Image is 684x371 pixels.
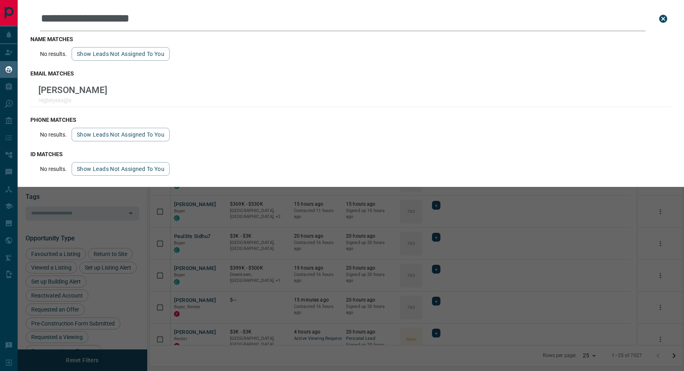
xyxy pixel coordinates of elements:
p: regbeyexx@x [38,97,107,103]
h3: name matches [30,36,671,42]
button: show leads not assigned to you [72,47,170,61]
p: No results. [40,51,67,57]
button: close search bar [655,11,671,27]
button: show leads not assigned to you [72,128,170,141]
p: No results. [40,166,67,172]
h3: id matches [30,151,671,157]
p: No results. [40,131,67,138]
p: [PERSON_NAME] [38,85,107,95]
h3: email matches [30,70,671,77]
h3: phone matches [30,117,671,123]
button: show leads not assigned to you [72,162,170,176]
